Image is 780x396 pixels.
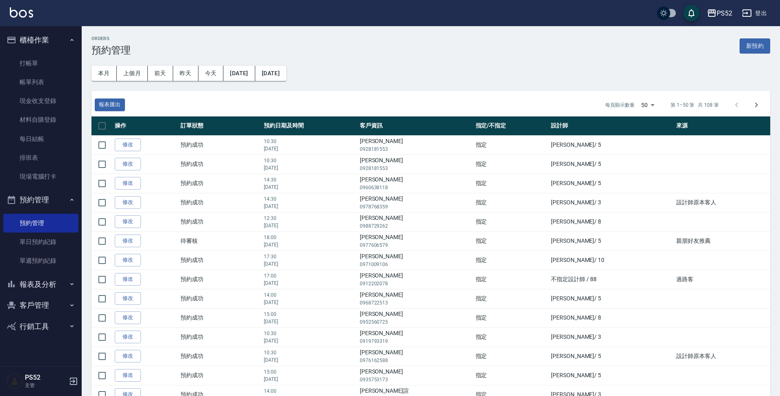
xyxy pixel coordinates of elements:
img: Person [7,373,23,389]
th: 預約日期及時間 [262,116,357,136]
td: 預約成功 [178,174,262,193]
td: 指定 [474,174,549,193]
td: 指定 [474,270,549,289]
p: 14:00 [264,387,355,395]
td: [PERSON_NAME] [358,135,474,154]
button: 行銷工具 [3,316,78,337]
td: [PERSON_NAME] [358,327,474,347]
td: 預約成功 [178,289,262,308]
td: 指定 [474,135,549,154]
p: 10:30 [264,349,355,356]
button: 前天 [148,66,173,81]
td: 預約成功 [178,347,262,366]
p: 0977606579 [360,242,472,249]
p: [DATE] [264,280,355,287]
p: [DATE] [264,356,355,364]
p: [DATE] [264,222,355,229]
h2: Orders [91,36,131,41]
td: [PERSON_NAME]/ 3 [549,193,674,212]
a: 修改 [115,331,141,343]
p: 15:00 [264,368,355,376]
p: 第 1–50 筆 共 108 筆 [671,101,719,109]
p: 0935753173 [360,376,472,383]
a: 單日預約紀錄 [3,233,78,251]
a: 修改 [115,139,141,151]
td: 指定 [474,289,549,308]
div: 50 [638,94,657,116]
a: 排班表 [3,148,78,167]
p: 0919793319 [360,338,472,345]
a: 帳單列表 [3,73,78,92]
th: 操作 [113,116,178,136]
p: 0971009106 [360,261,472,268]
button: save [683,5,700,21]
p: 主管 [25,382,67,389]
p: [DATE] [264,337,355,345]
p: 14:30 [264,195,355,203]
a: 修改 [115,235,141,247]
a: 修改 [115,369,141,382]
a: 修改 [115,196,141,209]
th: 指定/不指定 [474,116,549,136]
p: 每頁顯示數量 [605,101,635,109]
td: 指定 [474,347,549,366]
td: [PERSON_NAME]/ 10 [549,251,674,270]
button: [DATE] [255,66,286,81]
a: 修改 [115,177,141,190]
td: [PERSON_NAME]/ 5 [549,366,674,385]
button: 報表及分析 [3,274,78,295]
td: [PERSON_NAME]/ 3 [549,327,674,347]
td: [PERSON_NAME] [358,212,474,231]
td: [PERSON_NAME]/ 5 [549,135,674,154]
button: 客戶管理 [3,295,78,316]
td: 預約成功 [178,308,262,327]
p: [DATE] [264,318,355,325]
p: [DATE] [264,164,355,172]
p: 0978768359 [360,203,472,210]
td: [PERSON_NAME]/ 5 [549,347,674,366]
p: [DATE] [264,241,355,248]
td: [PERSON_NAME]/ 5 [549,289,674,308]
a: 現金收支登錄 [3,92,78,110]
button: 本月 [91,66,117,81]
td: 指定 [474,231,549,251]
p: 0988729262 [360,222,472,230]
a: 預約管理 [3,214,78,233]
button: 新預約 [740,38,770,54]
button: Go to next page [747,95,766,115]
td: 設計師原本客人 [674,347,770,366]
a: 報表匯出 [95,98,125,111]
a: 材料自購登錄 [3,110,78,129]
td: 指定 [474,212,549,231]
p: [DATE] [264,376,355,383]
p: 18:00 [264,234,355,241]
td: 預約成功 [178,193,262,212]
td: 指定 [474,366,549,385]
p: 0976162588 [360,357,472,364]
h3: 預約管理 [91,45,131,56]
p: [DATE] [264,260,355,268]
td: 預約成功 [178,154,262,174]
td: [PERSON_NAME] [358,174,474,193]
td: 指定 [474,193,549,212]
th: 客戶資訊 [358,116,474,136]
button: 上個月 [117,66,148,81]
button: 今天 [198,66,224,81]
p: 17:30 [264,253,355,260]
td: 預約成功 [178,270,262,289]
td: [PERSON_NAME]/ 8 [549,212,674,231]
th: 來源 [674,116,770,136]
td: 預約成功 [178,251,262,270]
a: 新預約 [740,42,770,49]
div: PS52 [717,8,732,18]
p: 12:30 [264,215,355,222]
p: 10:30 [264,157,355,164]
td: [PERSON_NAME] [358,154,474,174]
td: 不指定設計師 / 88 [549,270,674,289]
p: 15:00 [264,311,355,318]
td: [PERSON_NAME] [358,289,474,308]
td: [PERSON_NAME]/ 8 [549,308,674,327]
button: 登出 [739,6,770,21]
h5: PS52 [25,374,67,382]
td: [PERSON_NAME] [358,366,474,385]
